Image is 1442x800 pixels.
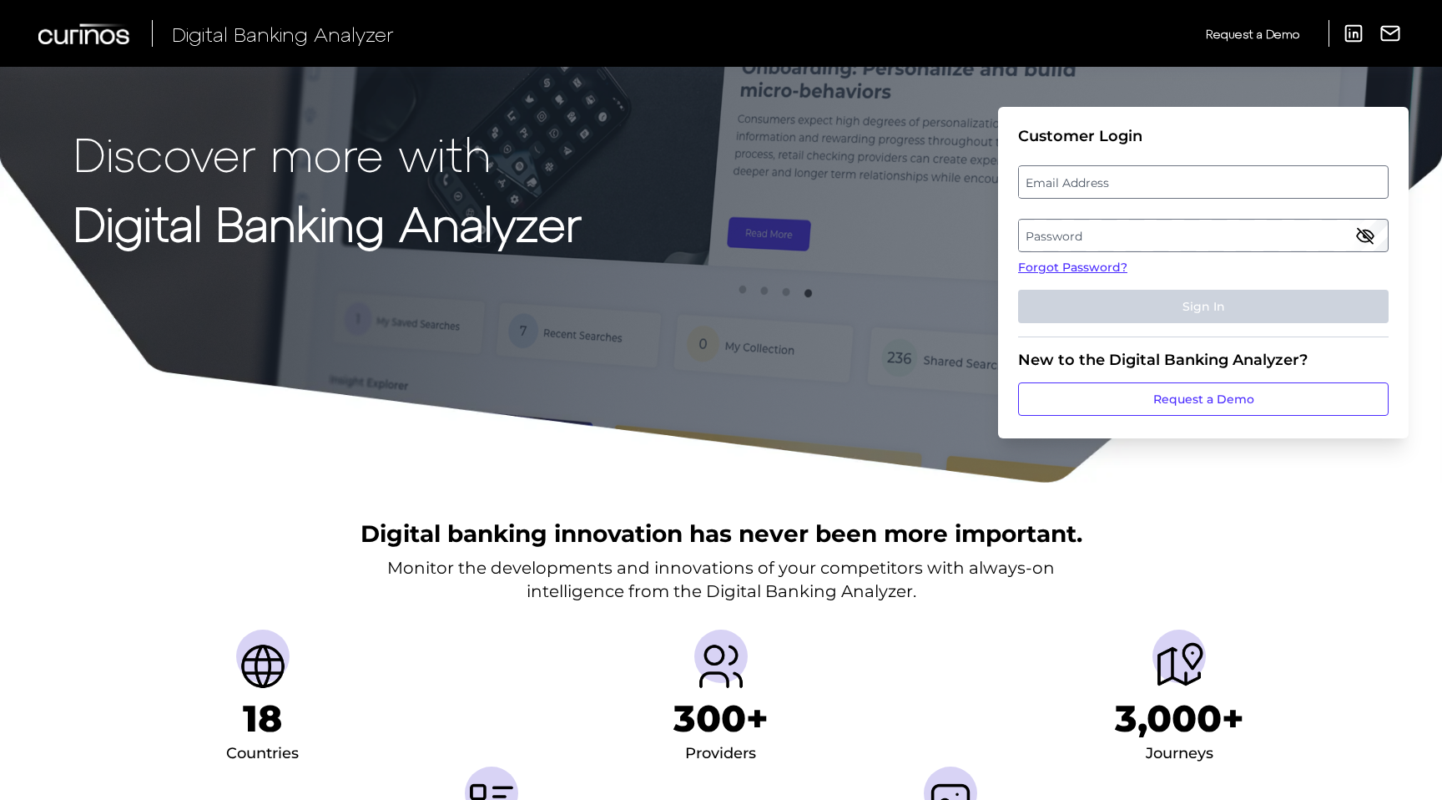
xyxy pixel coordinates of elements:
a: Request a Demo [1018,382,1389,416]
h2: Digital banking innovation has never been more important. [360,518,1082,549]
div: Providers [685,741,756,767]
h1: 300+ [673,696,769,741]
strong: Digital Banking Analyzer [73,195,582,251]
label: Email Address [1019,167,1387,197]
img: Countries [236,640,290,693]
label: Password [1019,220,1387,251]
a: Forgot Password? [1018,259,1389,276]
h1: 3,000+ [1115,696,1244,741]
div: Countries [226,741,299,767]
p: Discover more with [73,127,582,180]
img: Curinos [38,23,132,44]
img: Journeys [1152,640,1206,693]
button: Sign In [1018,290,1389,323]
p: Monitor the developments and innovations of your competitors with always-on intelligence from the... [387,556,1055,603]
img: Providers [694,640,748,693]
span: Request a Demo [1206,27,1299,41]
div: Journeys [1146,741,1213,767]
div: Customer Login [1018,127,1389,145]
span: Digital Banking Analyzer [172,22,394,46]
h1: 18 [243,696,282,741]
a: Request a Demo [1206,20,1299,48]
div: New to the Digital Banking Analyzer? [1018,351,1389,369]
